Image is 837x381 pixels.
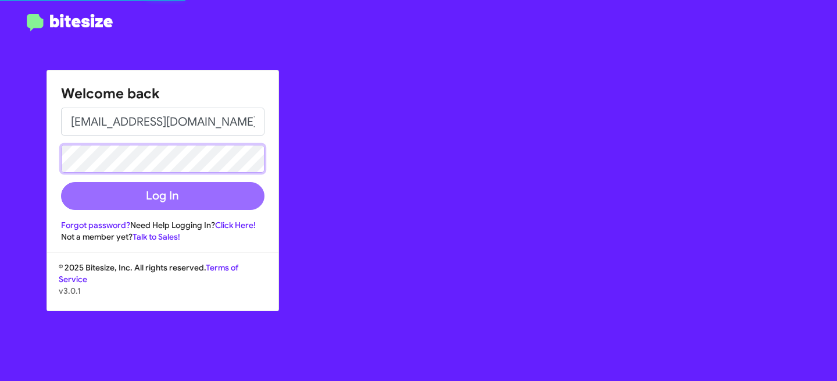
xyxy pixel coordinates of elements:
p: v3.0.1 [59,285,267,297]
button: Log In [61,182,264,210]
a: Click Here! [215,220,256,230]
div: Not a member yet? [61,231,264,243]
a: Terms of Service [59,262,238,284]
div: © 2025 Bitesize, Inc. All rights reserved. [47,262,278,311]
input: Email address [61,108,264,136]
a: Talk to Sales! [133,232,180,242]
h1: Welcome back [61,84,264,103]
a: Forgot password? [61,220,130,230]
div: Need Help Logging In? [61,219,264,231]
